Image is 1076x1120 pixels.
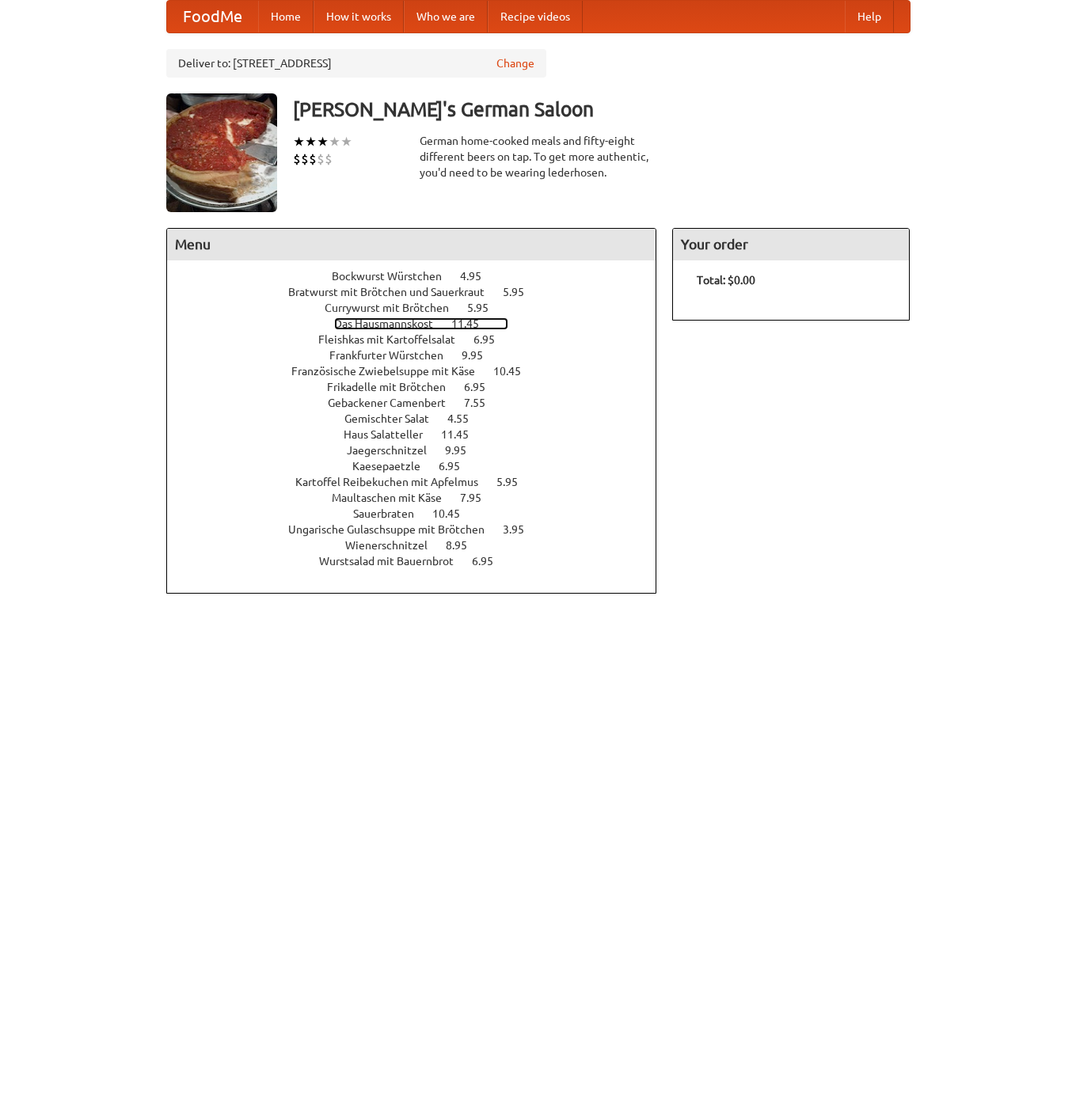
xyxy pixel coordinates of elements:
span: 6.95 [464,381,501,393]
a: Bratwurst mit Brötchen und Sauerkraut 5.95 [288,286,553,298]
span: Haus Salatteller [344,428,439,441]
a: Haus Salatteller 11.45 [344,428,498,441]
a: Help [845,1,894,32]
span: Fleishkas mit Kartoffelsalat [318,333,471,346]
a: Jaegerschnitzel 9.95 [347,444,496,457]
li: $ [309,150,317,168]
li: ★ [340,133,352,150]
img: angular.jpg [166,93,277,212]
span: Frikadelle mit Brötchen [327,381,462,393]
span: Frankfurter Würstchen [329,349,459,362]
div: Deliver to: [STREET_ADDRESS] [166,49,546,78]
span: 9.95 [462,349,499,362]
span: Bratwurst mit Brötchen und Sauerkraut [288,286,500,298]
a: Change [496,55,534,71]
span: 6.95 [473,333,511,346]
span: Wurstsalad mit Bauernbrot [319,555,470,568]
h4: Your order [673,229,909,260]
span: Jaegerschnitzel [347,444,443,457]
li: ★ [293,133,305,150]
span: Gebackener Camenbert [328,397,462,409]
a: Recipe videos [488,1,583,32]
a: Wurstsalad mit Bauernbrot 6.95 [319,555,523,568]
li: ★ [317,133,329,150]
a: Home [258,1,314,32]
span: 5.95 [496,476,534,488]
span: 6.95 [439,460,476,473]
span: 5.95 [503,286,540,298]
span: 8.95 [446,539,483,552]
span: Kaesepaetzle [352,460,436,473]
span: Sauerbraten [353,507,430,520]
a: Kartoffel Reibekuchen mit Apfelmus 5.95 [295,476,547,488]
span: 4.95 [460,270,497,283]
a: FoodMe [167,1,258,32]
li: ★ [305,133,317,150]
span: 5.95 [467,302,504,314]
span: Bockwurst Würstchen [332,270,458,283]
h3: [PERSON_NAME]'s German Saloon [293,93,911,125]
h4: Menu [167,229,656,260]
span: 11.45 [441,428,485,441]
span: Gemischter Salat [344,412,445,425]
li: $ [293,150,301,168]
a: Currywurst mit Brötchen 5.95 [325,302,518,314]
div: German home-cooked meals and fifty-eight different beers on tap. To get more authentic, you'd nee... [420,133,657,180]
span: Französische Zwiebelsuppe mit Käse [291,365,491,378]
a: Gebackener Camenbert 7.55 [328,397,515,409]
span: 4.55 [447,412,485,425]
a: Ungarische Gulaschsuppe mit Brötchen 3.95 [288,523,553,536]
span: Wienerschnitzel [345,539,443,552]
a: Who we are [404,1,488,32]
a: How it works [314,1,404,32]
a: Frankfurter Würstchen 9.95 [329,349,512,362]
a: Gemischter Salat 4.55 [344,412,498,425]
li: $ [301,150,309,168]
span: 7.55 [464,397,501,409]
a: Das Hausmannskost 11.45 [334,317,508,330]
li: $ [325,150,333,168]
a: Kaesepaetzle 6.95 [352,460,489,473]
span: Currywurst mit Brötchen [325,302,465,314]
span: Kartoffel Reibekuchen mit Apfelmus [295,476,494,488]
span: 3.95 [503,523,540,536]
a: Frikadelle mit Brötchen 6.95 [327,381,515,393]
span: 10.45 [493,365,537,378]
a: Sauerbraten 10.45 [353,507,489,520]
span: 9.95 [445,444,482,457]
span: 7.95 [460,492,497,504]
li: $ [317,150,325,168]
a: Wienerschnitzel 8.95 [345,539,496,552]
a: Französische Zwiebelsuppe mit Käse 10.45 [291,365,550,378]
li: ★ [329,133,340,150]
a: Bockwurst Würstchen 4.95 [332,270,511,283]
a: Fleishkas mit Kartoffelsalat 6.95 [318,333,524,346]
a: Maultaschen mit Käse 7.95 [332,492,511,504]
span: Maultaschen mit Käse [332,492,458,504]
span: Das Hausmannskost [334,317,449,330]
span: Ungarische Gulaschsuppe mit Brötchen [288,523,500,536]
span: 10.45 [432,507,476,520]
b: Total: $0.00 [697,274,755,287]
span: 6.95 [472,555,509,568]
span: 11.45 [451,317,495,330]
